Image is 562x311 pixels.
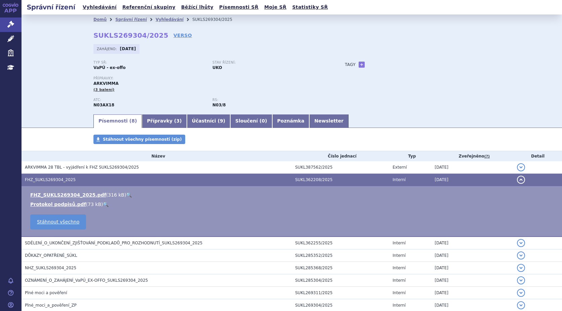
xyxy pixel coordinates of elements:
[484,154,490,159] abbr: (?)
[212,103,226,107] strong: lacosamid
[93,114,142,128] a: Písemnosti (8)
[25,290,67,295] span: Plné moci a pověření
[93,135,185,144] a: Stáhnout všechny písemnosti (zip)
[431,237,514,249] td: [DATE]
[25,241,202,245] span: SDĚLENÍ_O_UKONČENÍ_ZJIŠŤOVÁNÍ_PODKLADŮ_PRO_ROZHODNUTÍ_SUKLS269304_2025
[93,98,206,102] p: ATC:
[212,65,222,70] strong: UKO
[187,114,230,128] a: Účastníci (9)
[25,266,76,270] span: NHZ_SUKLS269304_2025
[359,62,365,68] a: +
[103,202,109,207] a: 🔍
[220,118,223,124] span: 9
[93,61,206,65] p: Typ SŘ:
[212,61,325,65] p: Stav řízení:
[393,303,406,308] span: Interní
[126,192,132,198] a: 🔍
[393,241,406,245] span: Interní
[192,14,241,25] li: SUKLS269304/2025
[22,151,292,161] th: Název
[393,290,406,295] span: Interní
[217,3,260,12] a: Písemnosti SŘ
[393,165,407,170] span: Externí
[292,249,389,262] td: SUKL285352/2025
[131,118,135,124] span: 8
[93,17,107,22] a: Domů
[30,192,106,198] a: FHZ_SUKLS269304_2025.pdf
[93,65,126,70] strong: VaPÚ - ex-offo
[389,151,431,161] th: Typ
[431,249,514,262] td: [DATE]
[230,114,272,128] a: Sloučení (0)
[142,114,187,128] a: Přípravky (3)
[108,192,124,198] span: 316 kB
[93,76,331,80] p: Přípravky:
[103,137,182,142] span: Stáhnout všechny písemnosti (zip)
[262,118,265,124] span: 0
[393,266,406,270] span: Interní
[81,3,119,12] a: Vyhledávání
[517,289,525,297] button: detail
[30,192,555,198] li: ( )
[393,177,406,182] span: Interní
[309,114,349,128] a: Newsletter
[514,151,562,161] th: Detail
[431,274,514,287] td: [DATE]
[431,174,514,186] td: [DATE]
[290,3,330,12] a: Statistiky SŘ
[179,3,215,12] a: Běžící lhůty
[431,262,514,274] td: [DATE]
[292,274,389,287] td: SUKL285304/2025
[431,287,514,299] td: [DATE]
[345,61,356,69] h3: Tagy
[88,202,101,207] span: 73 kB
[517,251,525,260] button: detail
[517,276,525,284] button: detail
[30,201,555,208] li: ( )
[431,161,514,174] td: [DATE]
[292,151,389,161] th: Číslo jednací
[97,46,118,51] span: Zahájeno:
[25,165,139,170] span: ARKVIMMA 28 TBL - vyjádření k FHZ SUKLS269304/2025
[30,202,86,207] a: Protokol podpisů.pdf
[25,177,76,182] span: FHZ_SUKLS269304_2025
[93,31,168,39] strong: SUKLS269304/2025
[517,301,525,309] button: detail
[292,237,389,249] td: SUKL362255/2025
[173,32,192,39] a: VERSO
[292,287,389,299] td: SUKL269311/2025
[93,81,119,86] span: ARKVIMMA
[120,3,177,12] a: Referenční skupiny
[156,17,184,22] a: Vyhledávání
[93,103,114,107] strong: LAKOSAMID
[120,46,136,51] strong: [DATE]
[393,278,406,283] span: Interní
[431,151,514,161] th: Zveřejněno
[517,239,525,247] button: detail
[393,253,406,258] span: Interní
[292,161,389,174] td: SUKL387562/2025
[115,17,147,22] a: Správní řízení
[212,98,325,102] p: RS:
[22,2,81,12] h2: Správní řízení
[517,264,525,272] button: detail
[292,174,389,186] td: SUKL362208/2025
[517,176,525,184] button: detail
[25,303,77,308] span: Plné_moci_a_pověření_ZP
[262,3,288,12] a: Moje SŘ
[93,88,115,92] span: (3 balení)
[30,214,86,230] a: Stáhnout všechno
[272,114,310,128] a: Poznámka
[25,278,148,283] span: OZNÁMENÍ_O_ZAHÁJENÍ_VaPÚ_EX-OFFO_SUKLS269304_2025
[176,118,180,124] span: 3
[25,253,77,258] span: DŮKAZY_OPATŘENÉ_SÚKL
[292,262,389,274] td: SUKL285368/2025
[517,163,525,171] button: detail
